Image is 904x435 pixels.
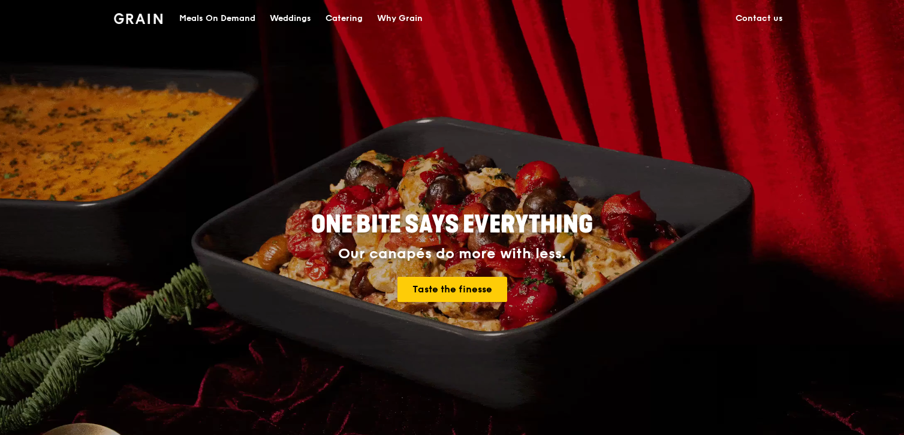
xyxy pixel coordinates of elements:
div: Meals On Demand [179,1,255,37]
div: Why Grain [377,1,423,37]
div: Our canapés do more with less. [236,246,668,262]
a: Contact us [728,1,790,37]
a: Catering [318,1,370,37]
img: Grain [114,13,162,24]
a: Why Grain [370,1,430,37]
div: Catering [326,1,363,37]
span: ONE BITE SAYS EVERYTHING [311,210,593,239]
div: Weddings [270,1,311,37]
a: Taste the finesse [397,277,507,302]
a: Weddings [263,1,318,37]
